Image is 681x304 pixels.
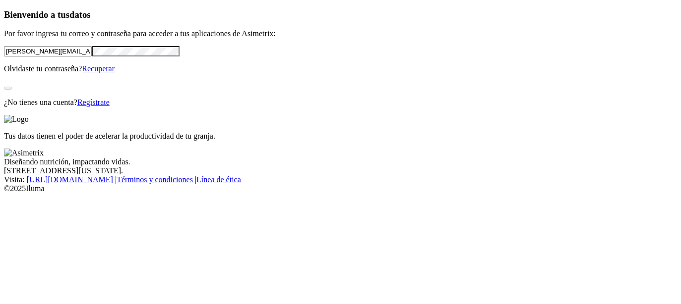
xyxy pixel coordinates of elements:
[77,98,110,106] a: Regístrate
[4,132,677,141] p: Tus datos tienen el poder de acelerar la productividad de tu granja.
[117,175,193,184] a: Términos y condiciones
[4,64,677,73] p: Olvidaste tu contraseña?
[69,9,91,20] span: datos
[4,157,677,166] div: Diseñando nutrición, impactando vidas.
[196,175,241,184] a: Línea de ética
[4,9,677,20] h3: Bienvenido a tus
[4,149,44,157] img: Asimetrix
[4,115,29,124] img: Logo
[4,166,677,175] div: [STREET_ADDRESS][US_STATE].
[4,98,677,107] p: ¿No tienes una cuenta?
[4,184,677,193] div: © 2025 Iluma
[82,64,115,73] a: Recuperar
[4,175,677,184] div: Visita : | |
[4,46,92,56] input: Tu correo
[27,175,113,184] a: [URL][DOMAIN_NAME]
[4,29,677,38] p: Por favor ingresa tu correo y contraseña para acceder a tus aplicaciones de Asimetrix:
